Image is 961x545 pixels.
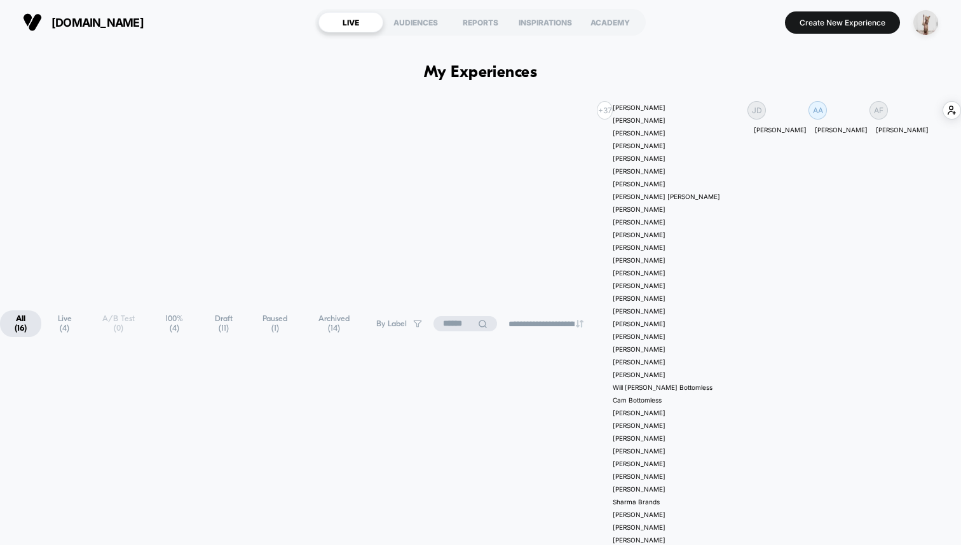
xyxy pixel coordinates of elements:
[303,310,364,337] span: Archived ( 14 )
[23,13,42,32] img: Visually logo
[318,12,383,32] div: LIVE
[424,64,538,82] h1: My Experiences
[513,12,578,32] div: INSPIRATIONS
[813,106,823,115] p: AA
[597,101,613,120] div: + 37
[874,106,883,115] p: AF
[383,12,448,32] div: AUDIENCES
[448,12,513,32] div: REPORTS
[910,10,942,36] button: ppic
[19,12,147,32] button: [DOMAIN_NAME]
[785,11,900,34] button: Create New Experience
[576,320,583,328] img: end
[51,16,144,29] span: [DOMAIN_NAME]
[249,310,301,337] span: Paused ( 1 )
[43,310,86,337] span: Live ( 4 )
[815,126,868,134] p: [PERSON_NAME]
[913,10,938,35] img: ppic
[376,319,407,329] span: By Label
[754,126,807,134] p: [PERSON_NAME]
[151,310,198,337] span: 100% ( 4 )
[876,126,929,134] p: [PERSON_NAME]
[578,12,643,32] div: ACADEMY
[200,310,247,337] span: Draft ( 11 )
[752,106,762,115] p: JD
